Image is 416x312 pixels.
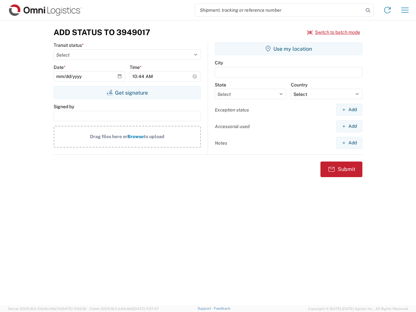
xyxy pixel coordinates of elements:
[89,307,159,311] span: Client: 2025.16.0-b4dc8a9
[336,137,362,149] button: Add
[215,82,226,88] label: State
[291,82,307,88] label: Country
[198,306,214,310] a: Support
[54,64,66,70] label: Date
[215,140,227,146] label: Notes
[195,4,363,16] input: Shipment, tracking or reference number
[54,86,201,99] button: Get signature
[215,60,223,66] label: City
[336,120,362,132] button: Add
[215,107,249,113] label: Exception status
[144,134,164,139] span: to upload
[130,64,142,70] label: Time
[214,306,230,310] a: Feedback
[54,104,74,110] label: Signed by
[127,134,144,139] span: Browse
[308,306,408,312] span: Copyright © [DATE]-[DATE] Agistix Inc., All Rights Reserved
[336,104,362,116] button: Add
[215,42,362,55] button: Use my location
[320,162,362,177] button: Submit
[54,28,150,37] h3: Add Status to 3949017
[134,307,159,311] span: [DATE] 11:37:47
[8,307,86,311] span: Server: 2025.16.0-21b0bc45e7b
[61,307,86,311] span: [DATE] 11:54:36
[215,123,250,129] label: Accessorial used
[90,134,127,139] span: Drag files here or
[54,42,84,48] label: Transit status
[307,27,360,38] button: Switch to batch mode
